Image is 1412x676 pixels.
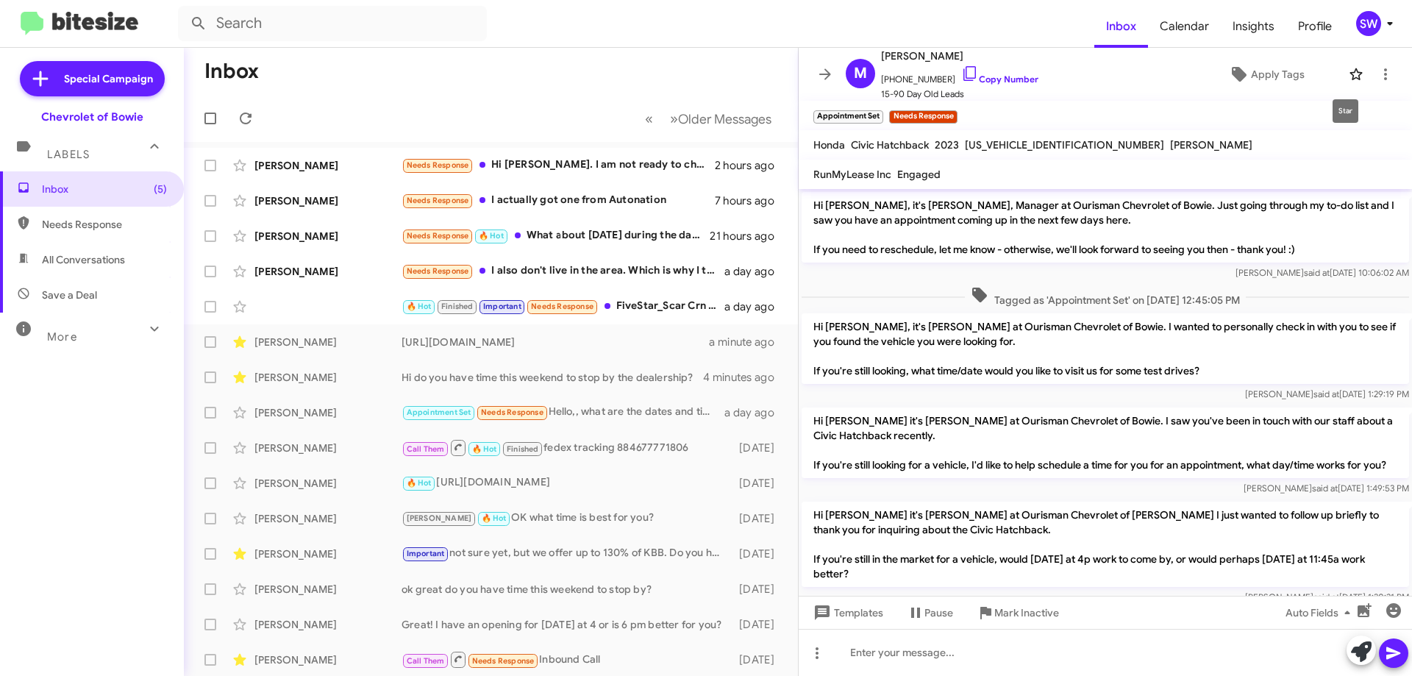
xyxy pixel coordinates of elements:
span: « [645,110,653,128]
span: Mark Inactive [994,599,1059,626]
a: Insights [1221,5,1286,48]
span: 2023 [935,138,959,152]
button: Apply Tags [1191,61,1341,88]
div: [PERSON_NAME] [254,370,402,385]
span: More [47,330,77,344]
div: a day ago [724,405,786,420]
div: Hi do you have time this weekend to stop by the dealership? [402,370,703,385]
div: fedex tracking 884677771806 [402,438,732,457]
div: Hello,, what are the dates and times ? [402,404,724,421]
div: Inbound Call [402,650,732,669]
div: [DATE] [732,476,786,491]
button: Next [661,104,780,134]
span: Needs Response [407,231,469,241]
div: a day ago [724,299,786,314]
div: a day ago [724,264,786,279]
div: [URL][DOMAIN_NAME] [402,474,732,491]
div: [DATE] [732,652,786,667]
p: Hi [PERSON_NAME], it's [PERSON_NAME] at Ourisman Chevrolet of Bowie. I wanted to personally check... [802,313,1409,384]
span: 🔥 Hot [479,231,504,241]
a: Profile [1286,5,1344,48]
div: 21 hours ago [710,229,786,243]
span: 🔥 Hot [407,478,432,488]
div: [DATE] [732,441,786,455]
span: Needs Response [407,160,469,170]
span: Needs Response [407,196,469,205]
span: said at [1313,388,1339,399]
span: Tagged as 'Appointment Set' on [DATE] 12:45:05 PM [965,286,1246,307]
span: Needs Response [531,302,593,311]
a: Copy Number [961,74,1038,85]
p: Hi [PERSON_NAME] it's [PERSON_NAME] at Ourisman Chevrolet of [PERSON_NAME] I just wanted to follo... [802,502,1409,587]
span: [PERSON_NAME] [881,47,1038,65]
div: OK what time is best for you? [402,510,732,527]
span: Save a Deal [42,288,97,302]
div: 7 hours ago [715,193,786,208]
div: [PERSON_NAME] [254,652,402,667]
div: [PERSON_NAME] [254,617,402,632]
div: not sure yet, but we offer up to 130% of KBB. Do you have time to bring it by the dealership [402,545,732,562]
div: [PERSON_NAME] [254,476,402,491]
span: [US_VEHICLE_IDENTIFICATION_NUMBER] [965,138,1164,152]
span: Call Them [407,444,445,454]
span: Civic Hatchback [851,138,929,152]
div: [URL][DOMAIN_NAME] [402,335,709,349]
nav: Page navigation example [637,104,780,134]
span: [PERSON_NAME] [DATE] 1:30:21 PM [1245,591,1409,602]
span: Needs Response [481,408,543,417]
span: [PERSON_NAME] [DATE] 10:06:02 AM [1235,267,1409,278]
div: [PERSON_NAME] [254,582,402,597]
span: Call Them [407,656,445,666]
span: Templates [810,599,883,626]
span: 15-90 Day Old Leads [881,87,1038,102]
span: said at [1304,267,1330,278]
div: [PERSON_NAME] [254,158,402,173]
input: Search [178,6,487,41]
p: Hi [PERSON_NAME] it's [PERSON_NAME] at Ourisman Chevrolet of Bowie. I saw you've been in touch wi... [802,408,1409,478]
div: FiveStar_Scar Crn [DATE] $3.73 -2.5 Crn [DATE] $3.73 -2.5 Bns [DATE] $9.31 -1.0 Bns [DATE] $9.31 ... [402,298,724,315]
div: [DATE] [732,511,786,526]
div: I actually got one from Autonation [402,192,715,209]
button: Previous [636,104,662,134]
span: [PERSON_NAME] [407,513,472,523]
span: Older Messages [678,111,771,127]
span: (5) [154,182,167,196]
span: Needs Response [407,266,469,276]
h1: Inbox [204,60,259,83]
span: Needs Response [472,656,535,666]
div: Star [1333,99,1358,123]
div: [PERSON_NAME] [254,264,402,279]
div: 4 minutes ago [703,370,786,385]
div: I also don't live in the area. Which is why I try to make sure it's what I'm looking for [402,263,724,280]
div: [PERSON_NAME] [254,547,402,561]
a: Calendar [1148,5,1221,48]
div: [PERSON_NAME] [254,511,402,526]
span: [PHONE_NUMBER] [881,65,1038,87]
button: Pause [895,599,965,626]
span: [PERSON_NAME] [1170,138,1252,152]
span: Finished [507,444,539,454]
span: 🔥 Hot [482,513,507,523]
div: [DATE] [732,547,786,561]
p: Hi [PERSON_NAME], it's [PERSON_NAME], Manager at Ourisman Chevrolet of Bowie. Just going through ... [802,192,1409,263]
div: Hi [PERSON_NAME]. I am not ready to change cars yet. But thanka and good luck. [402,157,715,174]
small: Needs Response [889,110,957,124]
span: [PERSON_NAME] [DATE] 1:49:53 PM [1244,483,1409,494]
div: a minute ago [709,335,786,349]
span: Important [407,549,445,558]
button: Auto Fields [1274,599,1368,626]
span: 🔥 Hot [407,302,432,311]
div: What about [DATE] during the day? [402,227,710,244]
span: Honda [813,138,845,152]
span: said at [1313,591,1339,602]
button: SW [1344,11,1396,36]
div: [PERSON_NAME] [254,335,402,349]
span: All Conversations [42,252,125,267]
span: Labels [47,148,90,161]
span: Needs Response [42,217,167,232]
div: [DATE] [732,617,786,632]
span: Pause [924,599,953,626]
span: Inbox [1094,5,1148,48]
